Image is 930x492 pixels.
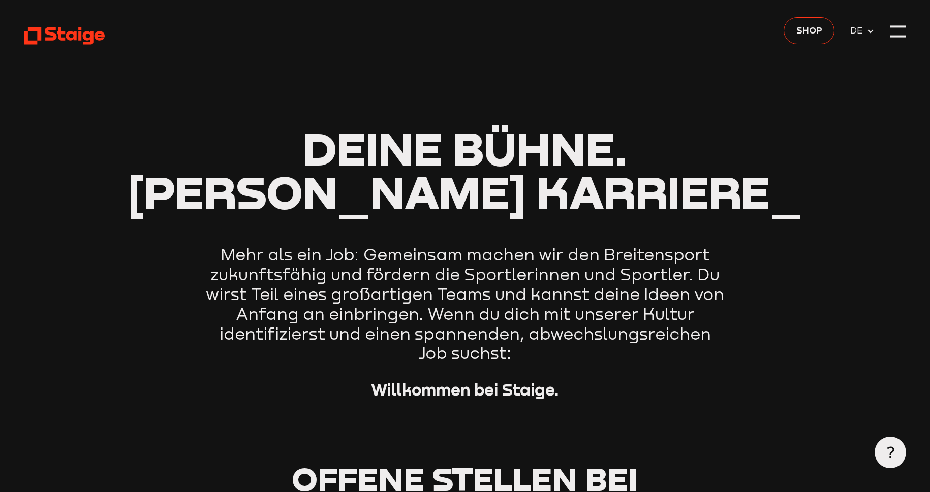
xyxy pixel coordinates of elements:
[371,380,559,399] strong: Willkommen bei Staige.
[784,17,834,44] a: Shop
[198,245,732,364] p: Mehr als ein Job: Gemeinsam machen wir den Breitensport zukunftsfähig und fördern die Sportlerinn...
[850,24,866,38] span: DE
[128,120,802,219] span: Deine Bühne. [PERSON_NAME] Karriere_
[796,23,822,37] span: Shop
